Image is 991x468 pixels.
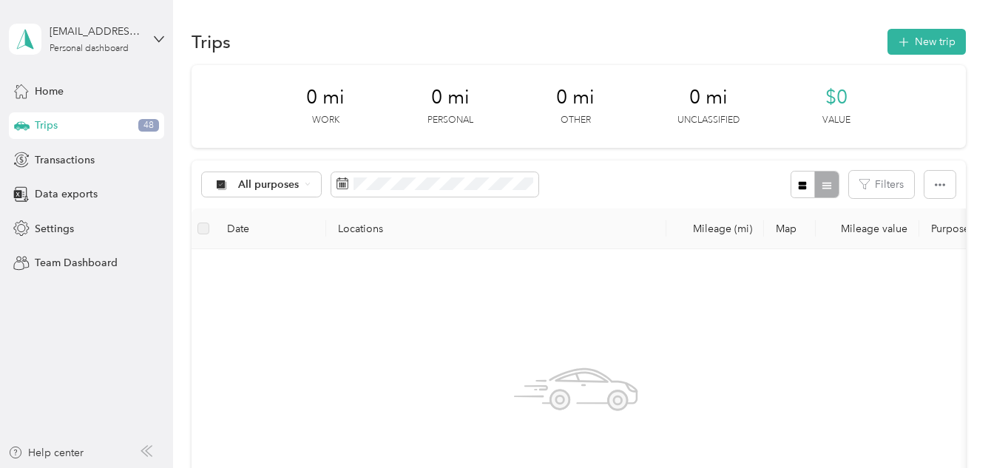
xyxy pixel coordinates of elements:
[192,34,231,50] h1: Trips
[35,186,98,202] span: Data exports
[312,114,339,127] p: Work
[326,208,666,249] th: Locations
[666,208,764,249] th: Mileage (mi)
[764,208,816,249] th: Map
[35,221,74,237] span: Settings
[822,114,850,127] p: Value
[908,385,991,468] iframe: Everlance-gr Chat Button Frame
[431,86,470,109] span: 0 mi
[215,208,326,249] th: Date
[561,114,591,127] p: Other
[427,114,473,127] p: Personal
[35,118,58,133] span: Trips
[306,86,345,109] span: 0 mi
[677,114,740,127] p: Unclassified
[887,29,966,55] button: New trip
[138,119,159,132] span: 48
[556,86,595,109] span: 0 mi
[238,180,300,190] span: All purposes
[849,171,914,198] button: Filters
[50,24,142,39] div: [EMAIL_ADDRESS][DOMAIN_NAME]
[689,86,728,109] span: 0 mi
[825,86,848,109] span: $0
[50,44,129,53] div: Personal dashboard
[35,255,118,271] span: Team Dashboard
[35,84,64,99] span: Home
[8,445,84,461] button: Help center
[35,152,95,168] span: Transactions
[816,208,919,249] th: Mileage value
